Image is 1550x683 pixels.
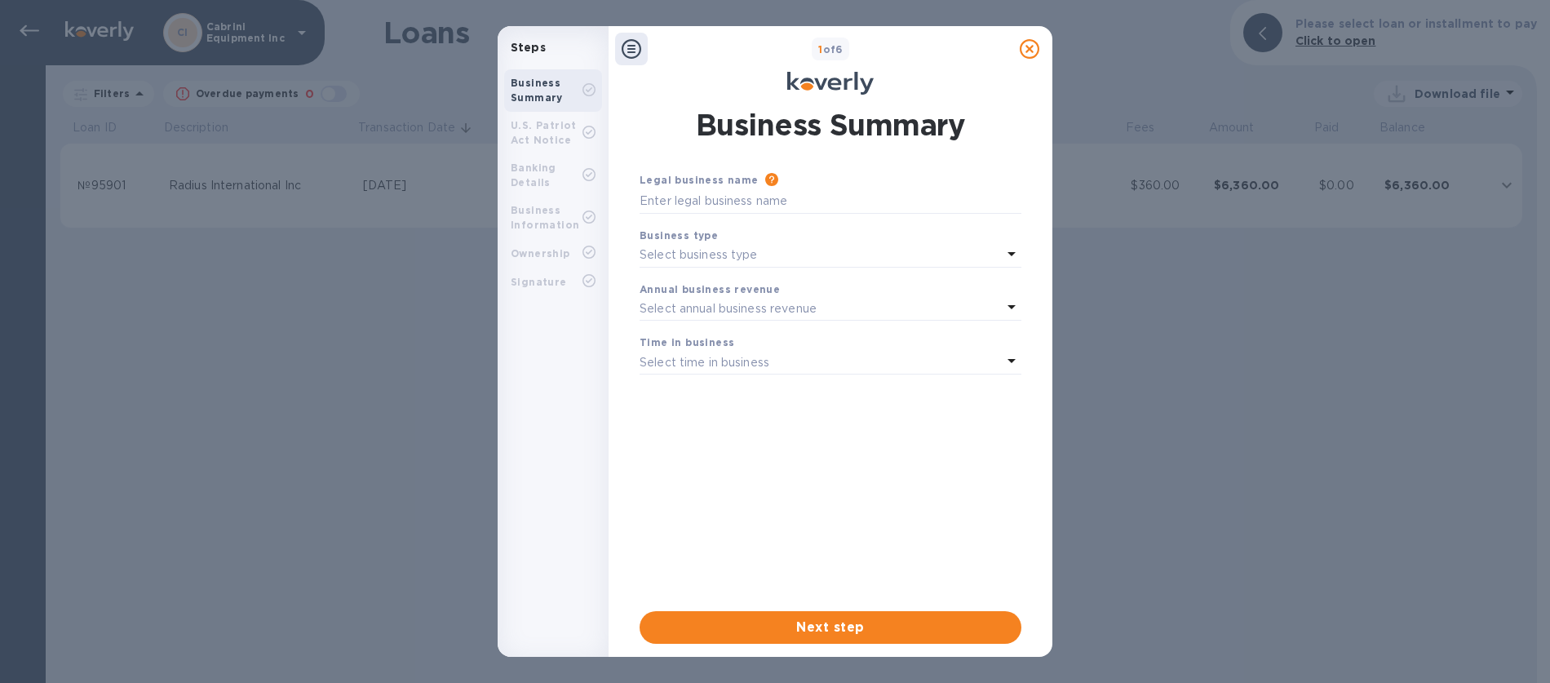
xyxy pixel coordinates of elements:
[640,611,1021,644] button: Next step
[818,43,822,55] span: 1
[640,246,758,264] p: Select business type
[511,77,563,104] b: Business Summary
[818,43,843,55] b: of 6
[511,119,577,146] b: U.S. Patriot Act Notice
[640,189,1021,214] input: Enter legal business name
[640,354,769,371] p: Select time in business
[511,162,556,188] b: Banking Details
[640,283,780,295] b: Annual business revenue
[640,174,759,186] b: Legal business name
[511,204,579,231] b: Business Information
[511,41,546,54] b: Steps
[640,300,817,317] p: Select annual business revenue
[640,336,734,348] b: Time in business
[696,104,965,145] h1: Business Summary
[511,247,570,259] b: Ownership
[653,618,1008,637] span: Next step
[511,276,567,288] b: Signature
[640,229,718,242] b: Business type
